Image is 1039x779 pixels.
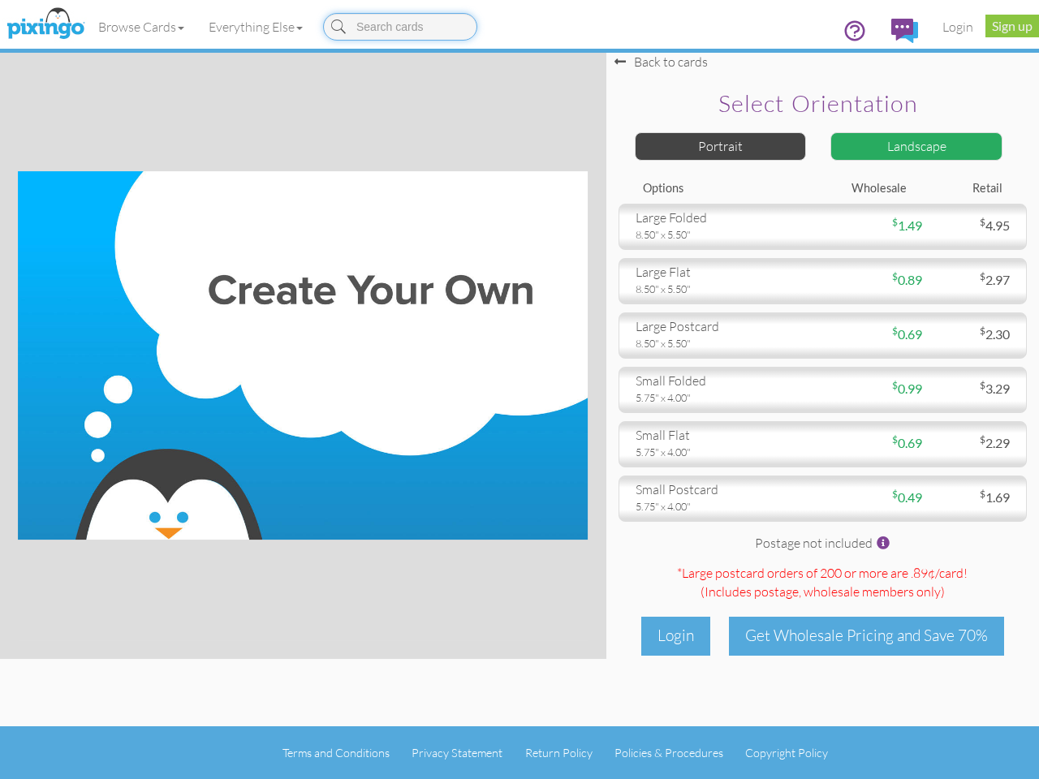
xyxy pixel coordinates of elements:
[892,270,898,282] sup: $
[636,372,811,390] div: small folded
[980,270,985,282] sup: $
[892,435,922,450] span: 0.69
[636,390,811,405] div: 5.75" x 4.00"
[745,746,828,760] a: Copyright Policy
[891,19,918,43] img: comments.svg
[641,617,710,655] div: Login
[985,15,1039,37] a: Sign up
[922,325,1022,344] div: 2.30
[919,180,1015,197] div: Retail
[892,217,922,233] span: 1.49
[636,499,811,514] div: 5.75" x 4.00"
[639,91,998,117] h2: Select orientation
[729,617,1004,655] div: Get Wholesale Pricing and Save 70%
[892,272,922,287] span: 0.89
[980,488,985,500] sup: $
[636,317,811,336] div: large postcard
[922,488,1022,507] div: 1.69
[892,381,922,396] span: 0.99
[922,434,1022,453] div: 2.29
[412,746,502,760] a: Privacy Statement
[323,13,477,41] input: Search cards
[614,746,723,760] a: Policies & Procedures
[636,445,811,459] div: 5.75" x 4.00"
[636,480,811,499] div: small postcard
[922,217,1022,235] div: 4.95
[636,263,811,282] div: large flat
[636,282,811,296] div: 8.50" x 5.50"
[980,379,985,391] sup: $
[830,132,1002,161] div: Landscape
[619,564,1027,605] div: *Large postcard orders of 200 or more are .89¢/card! (Includes postage )
[892,433,898,445] sup: $
[799,583,941,600] span: , wholesale members only
[636,336,811,351] div: 8.50" x 5.50"
[980,433,985,445] sup: $
[635,132,807,161] div: Portrait
[619,534,1027,556] div: Postage not included
[822,180,918,197] div: Wholesale
[18,171,588,540] img: create-your-own-landscape.jpg
[922,380,1022,398] div: 3.29
[2,4,88,45] img: pixingo logo
[636,426,811,445] div: small flat
[980,216,985,228] sup: $
[892,489,922,505] span: 0.49
[1038,778,1039,779] iframe: Chat
[525,746,593,760] a: Return Policy
[892,326,922,342] span: 0.69
[892,488,898,500] sup: $
[892,379,898,391] sup: $
[892,216,898,228] sup: $
[631,180,823,197] div: Options
[282,746,390,760] a: Terms and Conditions
[86,6,196,47] a: Browse Cards
[930,6,985,47] a: Login
[636,209,811,227] div: large folded
[196,6,315,47] a: Everything Else
[892,325,898,337] sup: $
[980,325,985,337] sup: $
[636,227,811,242] div: 8.50" x 5.50"
[922,271,1022,290] div: 2.97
